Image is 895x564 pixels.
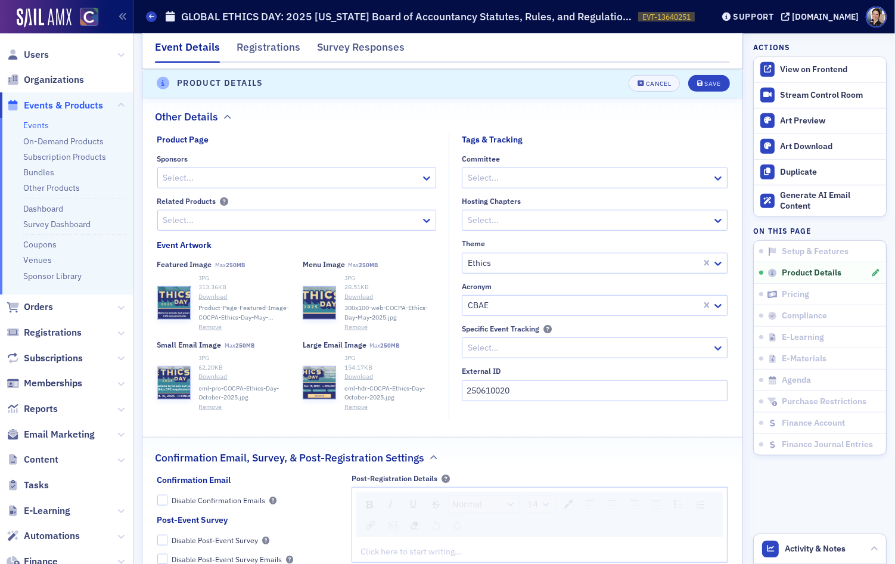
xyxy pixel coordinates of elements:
h4: Actions [753,42,790,52]
span: eml-pro-COCPA-Ethics-Day-October-2025.jpg [199,384,291,403]
div: Event Details [155,39,220,63]
div: 154.17 KB [344,363,436,373]
button: Save [688,75,729,92]
div: rdw-editor [361,546,719,558]
span: eml-hdr-COCPA-Ethics-Day-October-2025.jpg [344,384,436,403]
h2: Other Details [155,109,218,125]
div: Theme [462,239,485,248]
span: Max [225,342,254,349]
span: Profile [866,7,887,27]
div: Right [626,496,643,513]
span: Max [348,261,378,269]
div: Save [704,80,720,87]
div: Redo [449,517,465,534]
div: rdw-color-picker [557,495,579,513]
h4: On this page [753,225,887,236]
div: [DOMAIN_NAME] [792,11,859,22]
span: Normal [452,498,482,512]
div: Strikethrough [427,497,445,513]
a: Organizations [7,73,84,86]
span: Events & Products [24,99,103,112]
div: Left [582,496,599,513]
a: Reports [7,402,58,416]
span: Product-Page-Featured-Image-COCPA-Ethics-Day-May-2025.jpg [199,303,291,323]
span: 300x100-web-COCPA-Ethics-Day-May-2025.jpg [344,303,436,323]
span: Registrations [24,326,82,339]
div: JPG [199,354,291,363]
a: Download [199,292,291,302]
div: Survey Responses [317,39,405,61]
span: Finance Journal Entries [782,439,873,450]
span: Users [24,48,49,61]
span: E-Learning [24,504,70,517]
button: Remove [199,402,222,412]
a: E-Learning [7,504,70,517]
div: Remove [406,517,423,534]
div: Ordered [692,497,708,513]
div: rdw-dropdown [449,495,520,513]
div: rdw-block-control [447,495,522,513]
a: Content [7,453,58,466]
input: Disable Confirmation Emails [157,495,168,506]
div: Acronym [462,282,492,291]
div: rdw-font-size-control [522,495,557,513]
div: rdw-textalign-control [579,495,667,513]
div: Post-Event Survey [157,514,228,526]
a: Memberships [7,377,82,390]
span: Product Details [782,268,841,278]
span: Email Marketing [24,428,95,441]
div: Small Email Image [157,340,222,349]
button: Remove [344,323,368,332]
span: Agenda [782,375,811,386]
span: Activity & Notes [785,543,846,555]
div: rdw-link-control [359,517,381,534]
span: Content [24,453,58,466]
div: Featured Image [157,260,212,269]
a: Survey Dashboard [23,219,91,230]
a: Download [199,372,291,382]
a: Venues [23,255,52,265]
h4: Product Details [177,77,263,89]
span: Setup & Features [782,246,849,257]
a: Email Marketing [7,428,95,441]
div: rdw-toolbar [356,492,723,537]
div: Tags & Tracking [462,134,523,146]
div: JPG [199,274,291,283]
span: 14 [527,498,538,512]
a: Sponsor Library [23,271,82,281]
div: 28.51 KB [344,283,436,292]
button: [DOMAIN_NAME] [781,13,863,21]
a: Events [23,120,49,131]
div: Stream Control Room [780,90,880,101]
div: Large Email Image [303,340,366,349]
div: Underline [405,496,422,513]
a: Registrations [7,326,82,339]
a: Art Download [754,134,886,159]
a: Orders [7,300,53,314]
div: Post-Registration Details [352,474,437,483]
h2: Confirmation Email, Survey, & Post-Registration Settings [155,450,424,466]
div: Hosting Chapters [462,197,521,206]
div: Justify [648,496,665,513]
div: JPG [344,354,436,363]
button: Remove [199,323,222,332]
a: Subscriptions [7,352,83,365]
h1: GLOBAL ETHICS DAY: 2025 [US_STATE] Board of Accountancy Statutes, Rules, and Regulations [181,10,632,24]
img: SailAMX [17,8,72,27]
div: Product Page [157,134,209,146]
div: JPG [344,274,436,283]
span: Reports [24,402,58,416]
div: Disable Confirmation Emails [172,495,265,506]
span: Memberships [24,377,82,390]
div: rdw-remove-control [403,517,425,534]
button: Remove [344,402,368,412]
div: rdw-inline-control [359,495,447,513]
span: Tasks [24,479,49,492]
span: Orders [24,300,53,314]
div: Event Artwork [157,239,212,252]
a: Other Products [23,182,80,193]
div: Undo [428,517,445,534]
span: EVT-13640251 [642,12,691,22]
div: Confirmation Email [157,474,231,486]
